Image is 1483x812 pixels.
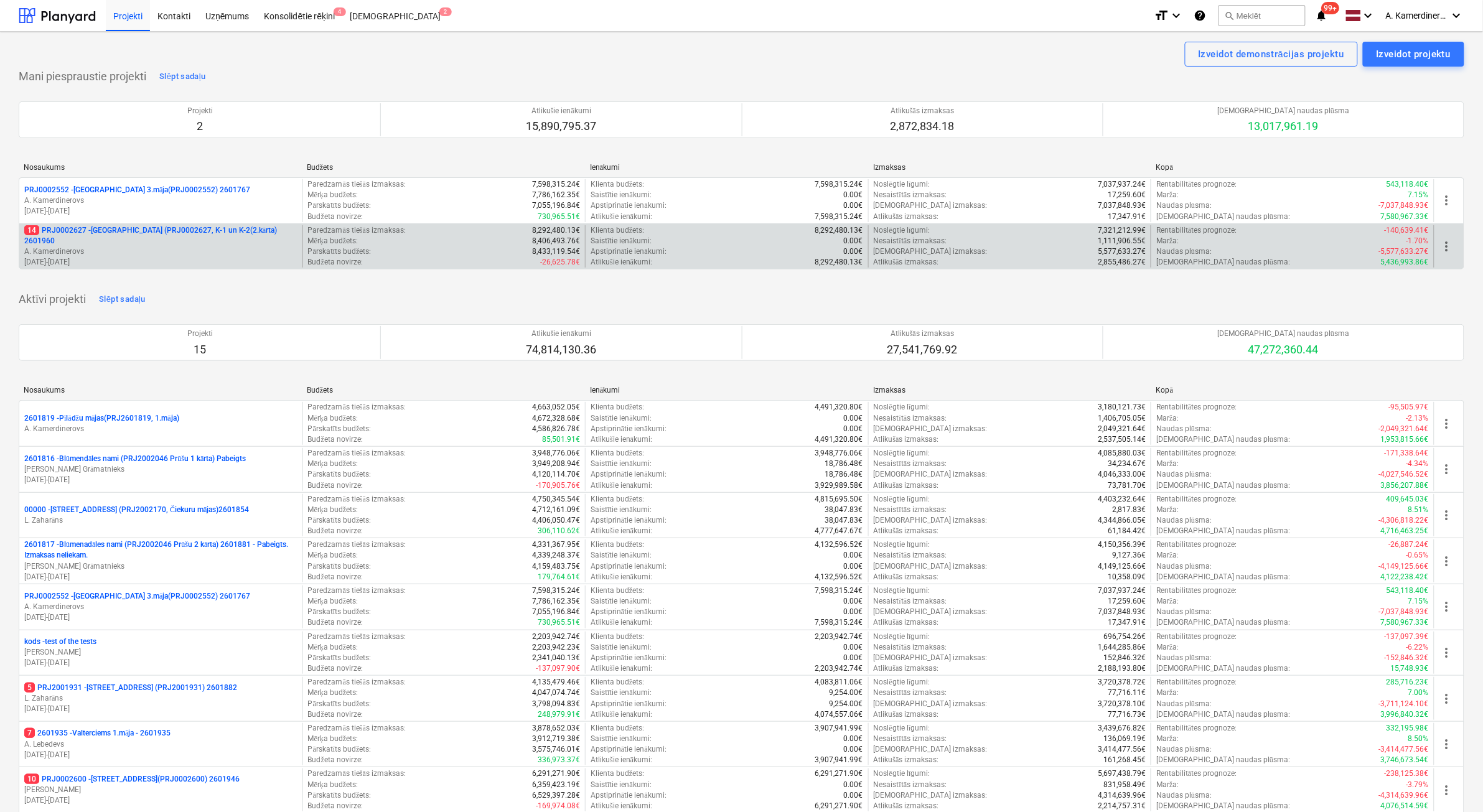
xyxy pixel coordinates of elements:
[1439,691,1454,706] span: more_vert
[24,464,297,475] p: [PERSON_NAME] Grāmatnieks
[308,480,363,491] p: Budžeta novirze :
[1379,424,1429,434] p: -2,049,321.64€
[591,179,644,190] p: Klienta budžets :
[874,402,930,413] p: Noslēgtie līgumi :
[1224,11,1234,21] span: search
[815,526,863,536] p: 4,777,647.67€
[187,342,213,357] p: 15
[1156,212,1290,222] p: [DEMOGRAPHIC_DATA] naudas plūsma :
[1217,119,1349,134] p: 13,017,961.19
[591,424,667,434] p: Apstiprinātie ienākumi :
[538,526,580,536] p: 306,110.62€
[1217,329,1349,339] p: [DEMOGRAPHIC_DATA] naudas plūsma
[1108,212,1146,222] p: 17,347.91€
[1439,508,1454,523] span: more_vert
[874,469,988,480] p: [DEMOGRAPHIC_DATA] izmaksas :
[1098,200,1146,211] p: 7,037,848.93€
[825,515,863,526] p: 38,047.83€
[1379,515,1429,526] p: -4,306,818.22€
[307,386,580,395] div: Budžets
[1098,494,1146,505] p: 4,403,232.64€
[1386,11,1448,21] span: A. Kamerdinerovs
[24,515,297,526] p: L. Zaharāns
[24,185,297,217] div: PRJ0002552 -[GEOGRAPHIC_DATA] 3.māja(PRJ0002552) 2601767A. Kamerdinerovs[DATE]-[DATE]
[24,602,297,612] p: A. Kamerdinerovs
[1108,480,1146,491] p: 73,781.70€
[308,424,372,434] p: Pārskatīts budžets :
[1439,554,1454,569] span: more_vert
[187,329,213,339] p: Projekti
[1108,459,1146,469] p: 34,234.67€
[844,413,863,424] p: 0.00€
[891,106,955,116] p: Atlikušās izmaksas
[532,413,580,424] p: 4,672,328.68€
[591,402,644,413] p: Klienta budžets :
[24,774,297,806] div: 10PRJ0002600 -[STREET_ADDRESS](PRJ0002600) 2601946[PERSON_NAME][DATE]-[DATE]
[308,550,358,561] p: Mērķa budžets :
[591,494,644,505] p: Klienta budžets :
[24,750,297,760] p: [DATE] - [DATE]
[1439,645,1454,660] span: more_vert
[532,179,580,190] p: 7,598,315.24€
[874,515,988,526] p: [DEMOGRAPHIC_DATA] izmaksas :
[24,774,39,784] span: 10
[1156,434,1290,445] p: [DEMOGRAPHIC_DATA] naudas plūsma :
[24,454,297,485] div: 2601816 -Blūmendāles nami (PRJ2002046 Prūšu 1 kārta) Pabeigts[PERSON_NAME] Grāmatnieks[DATE]-[DATE]
[815,539,863,550] p: 4,132,596.52€
[19,292,86,307] p: Aktīvi projekti
[24,424,297,434] p: A. Kamerdinerovs
[874,572,939,582] p: Atlikušās izmaksas :
[308,505,358,515] p: Mērķa budžets :
[1408,505,1429,515] p: 8.51%
[1098,257,1146,268] p: 2,855,486.27€
[1098,179,1146,190] p: 7,037,937.24€
[591,257,652,268] p: Atlikušie ienākumi :
[1439,416,1454,431] span: more_vert
[815,434,863,445] p: 4,491,320.80€
[874,561,988,572] p: [DEMOGRAPHIC_DATA] izmaksas :
[24,704,297,714] p: [DATE] - [DATE]
[874,257,939,268] p: Atlikušās izmaksas :
[439,7,452,16] span: 2
[308,190,358,200] p: Mērķa budžets :
[532,236,580,246] p: 8,406,493.76€
[1156,515,1212,526] p: Naudas plūsma :
[591,539,644,550] p: Klienta budžets :
[825,469,863,480] p: 18,786.48€
[1156,526,1290,536] p: [DEMOGRAPHIC_DATA] naudas plūsma :
[1379,200,1429,211] p: -7,037,848.93€
[532,494,580,505] p: 4,750,345.54€
[1156,386,1429,395] div: Kopā
[591,505,652,515] p: Saistītie ienākumi :
[1219,5,1306,26] button: Meklēt
[1406,550,1429,561] p: -0.65%
[24,683,237,693] p: PRJ2001931 - [STREET_ADDRESS] (PRJ2001931) 2601882
[1098,236,1146,246] p: 1,111,906.55€
[815,402,863,413] p: 4,491,320.80€
[1421,752,1483,812] iframe: Chat Widget
[532,459,580,469] p: 3,949,208.94€
[24,728,35,738] span: 7
[24,257,297,268] p: [DATE] - [DATE]
[1156,402,1237,413] p: Rentabilitātes prognoze :
[19,69,146,84] p: Mani piespraustie projekti
[532,200,580,211] p: 7,055,196.84€
[526,329,596,339] p: Atlikušie ienākumi
[815,480,863,491] p: 3,929,989.58€
[815,257,863,268] p: 8,292,480.13€
[1156,448,1237,459] p: Rentabilitātes prognoze :
[591,448,644,459] p: Klienta budžets :
[1449,8,1464,23] i: keyboard_arrow_down
[308,526,363,536] p: Budžeta novirze :
[591,561,667,572] p: Apstiprinātie ienākumi :
[24,693,297,704] p: L. Zaharāns
[1156,190,1179,200] p: Marža :
[874,225,930,236] p: Noslēgtie līgumi :
[1112,550,1146,561] p: 9,127.36€
[874,179,930,190] p: Noslēgtie līgumi :
[24,386,297,394] div: Nosaukums
[1217,106,1349,116] p: [DEMOGRAPHIC_DATA] naudas plūsma
[1406,459,1429,469] p: -4.34%
[532,402,580,413] p: 4,663,052.05€
[308,236,358,246] p: Mērķa budžets :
